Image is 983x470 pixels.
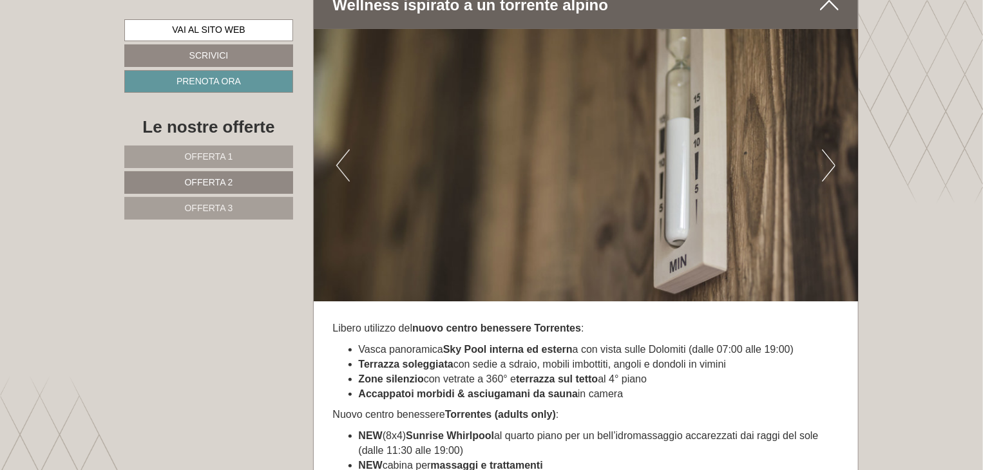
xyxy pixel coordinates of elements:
[333,321,839,336] p: Libero utilizzo del :
[359,388,578,399] strong: Accappatoi morbidi & asciugamani da sauna
[412,323,581,334] strong: nuovo centro benessere Torrentes
[124,19,293,41] a: Vai al sito web
[185,203,233,213] span: Offerta 3
[359,387,839,402] li: in camera
[516,373,598,384] strong: terrazza sul tetto
[185,177,233,187] span: Offerta 2
[822,149,835,182] button: Next
[124,70,293,93] a: Prenota ora
[359,372,839,387] li: con vetrate a 360° e al 4° piano
[336,149,350,182] button: Previous
[359,357,839,372] li: con sedie a sdraio, mobili imbottiti, angoli e dondoli in vimini
[124,44,293,67] a: Scrivici
[359,359,453,370] strong: Terrazza soleggiata
[443,344,573,355] strong: Sky Pool interna ed estern
[359,373,424,384] strong: Zone silenzio
[333,408,839,422] p: Nuovo centro benessere :
[406,430,494,441] strong: Sunrise Whirlpool
[445,409,556,420] strong: Torrentes (adults only)
[185,151,233,162] span: Offerta 1
[359,429,839,458] li: (8x4) al quarto piano per un bell’idromassaggio accarezzati dai raggi del sole (dalle 11:30 alle ...
[124,115,293,139] div: Le nostre offerte
[359,343,839,357] li: Vasca panoramica a con vista sulle Dolomiti (dalle 07:00 alle 19:00)
[359,430,383,441] strong: NEW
